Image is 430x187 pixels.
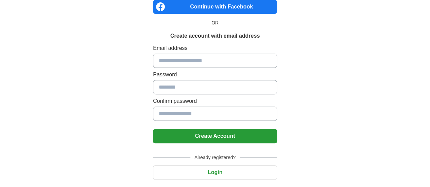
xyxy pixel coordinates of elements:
a: Login [153,169,277,175]
label: Password [153,71,277,79]
span: OR [207,19,223,26]
label: Confirm password [153,97,277,105]
button: Create Account [153,129,277,143]
label: Email address [153,44,277,52]
span: Already registered? [190,154,240,161]
h1: Create account with email address [170,32,260,40]
button: Login [153,165,277,180]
